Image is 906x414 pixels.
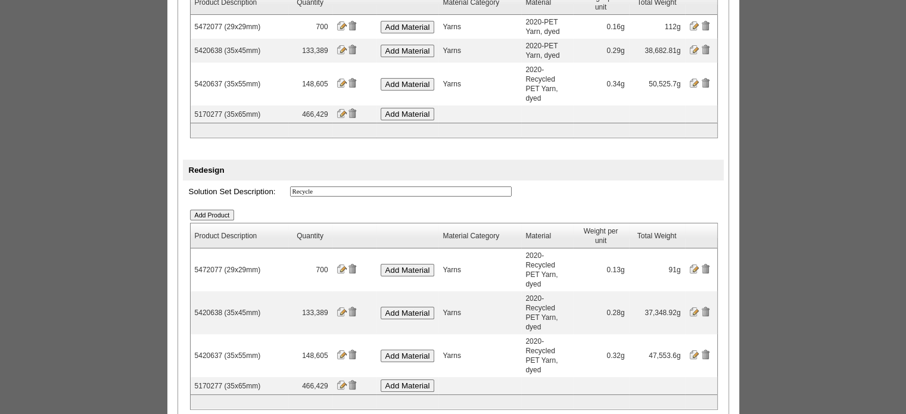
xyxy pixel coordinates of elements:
[573,39,629,63] td: 0.29g
[521,223,572,248] th: Material
[629,15,685,39] td: 112g
[573,291,629,334] td: 0.28g
[438,334,521,377] td: Yarns
[183,160,724,180] td: Redesign
[332,377,376,394] td: '
[332,15,376,39] td: '
[381,78,435,91] input: Add Material
[689,264,699,273] input: Edit Material
[288,15,332,39] td: 700
[337,380,346,390] input: Edit Product
[438,63,521,105] td: Yarns
[438,15,521,39] td: Yarns
[189,187,276,196] span: Solution Set Description:
[347,21,357,30] input: Delete Product
[700,264,710,273] input: Delete Material
[191,291,288,334] td: 5420638 (35x45mm)
[521,334,572,377] td: 2020-Recycled PET Yarn, dyed
[337,21,346,30] input: Edit Product
[332,39,376,63] td: '
[438,291,521,334] td: Yarns
[381,350,435,362] input: Add Material
[438,39,521,63] td: Yarns
[337,307,346,316] input: Edit Product
[347,45,357,54] input: Delete Product
[288,105,332,123] td: 466,429
[573,223,629,248] th: Weight per unit
[629,39,685,63] td: 38,682.81g
[381,264,435,276] input: Add Material
[288,248,332,291] td: 700
[288,63,332,105] td: 148,605
[521,63,572,105] td: 2020-Recycled PET Yarn, dyed
[689,45,699,54] input: Edit Material
[288,223,332,248] th: Quantity
[689,78,699,88] input: Edit Material
[521,248,572,291] td: 2020-Recycled PET Yarn, dyed
[573,63,629,105] td: 0.34g
[347,380,357,390] input: Delete Product
[191,223,288,248] th: Product Description
[629,223,685,248] th: Total Weight
[573,248,629,291] td: 0.13g
[337,45,346,54] input: Edit Product
[347,350,357,359] input: Delete Product
[381,108,435,120] input: Add Material
[191,377,288,394] td: 5170277 (35x65mm)
[629,334,685,377] td: 47,553.6g
[438,248,521,291] td: Yarns
[381,45,435,57] input: Add Material
[381,379,435,392] input: Add Material
[288,39,332,63] td: 133,389
[689,350,699,359] input: Edit Material
[629,291,685,334] td: 37,348.92g
[337,350,346,359] input: Edit Product
[332,105,376,123] td: '
[689,307,699,316] input: Edit Material
[700,307,710,316] input: Delete Material
[381,307,435,319] input: Add Material
[332,334,376,377] td: '
[347,108,357,118] input: Delete Product
[700,21,710,30] input: Delete Material
[347,264,357,273] input: Delete Product
[288,291,332,334] td: 133,389
[191,63,288,105] td: 5420637 (35x55mm)
[347,78,357,88] input: Delete Product
[381,21,435,33] input: Add Material
[288,334,332,377] td: 148,605
[332,248,376,291] td: '
[288,377,332,394] td: 466,429
[191,334,288,377] td: 5420637 (35x55mm)
[573,334,629,377] td: 0.32g
[700,350,710,359] input: Delete Material
[347,307,357,316] input: Delete Product
[332,63,376,105] td: '
[337,264,346,273] input: Edit Product
[700,78,710,88] input: Delete Material
[629,63,685,105] td: 50,525.7g
[190,210,235,220] input: Add Product
[191,39,288,63] td: 5420638 (35x45mm)
[332,291,376,334] td: '
[191,15,288,39] td: 5472077 (29x29mm)
[337,78,346,88] input: Edit Product
[573,15,629,39] td: 0.16g
[337,108,346,118] input: Edit Product
[689,21,699,30] input: Edit Material
[700,45,710,54] input: Delete Material
[521,291,572,334] td: 2020-Recycled PET Yarn, dyed
[521,39,572,63] td: 2020-PET Yarn, dyed
[438,223,521,248] th: Material Category
[191,248,288,291] td: 5472077 (29x29mm)
[629,248,685,291] td: 91g
[521,15,572,39] td: 2020-PET Yarn, dyed
[191,105,288,123] td: 5170277 (35x65mm)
